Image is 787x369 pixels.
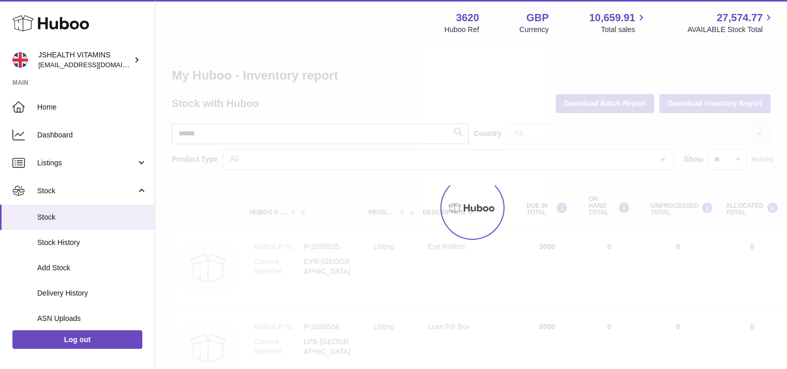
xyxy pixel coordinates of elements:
[687,11,775,35] a: 27,574.77 AVAILABLE Stock Total
[37,158,136,168] span: Listings
[526,11,548,25] strong: GBP
[687,25,775,35] span: AVAILABLE Stock Total
[519,25,549,35] div: Currency
[444,25,479,35] div: Huboo Ref
[456,11,479,25] strong: 3620
[12,52,28,68] img: internalAdmin-3620@internal.huboo.com
[37,314,147,324] span: ASN Uploads
[601,25,647,35] span: Total sales
[717,11,763,25] span: 27,574.77
[37,186,136,196] span: Stock
[37,212,147,222] span: Stock
[38,60,152,69] span: [EMAIL_ADDRESS][DOMAIN_NAME]
[37,288,147,298] span: Delivery History
[12,330,142,349] a: Log out
[37,130,147,140] span: Dashboard
[37,263,147,273] span: Add Stock
[38,50,131,70] div: JSHEALTH VITAMINS
[589,11,635,25] span: 10,659.91
[589,11,647,35] a: 10,659.91 Total sales
[37,238,147,248] span: Stock History
[37,102,147,112] span: Home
